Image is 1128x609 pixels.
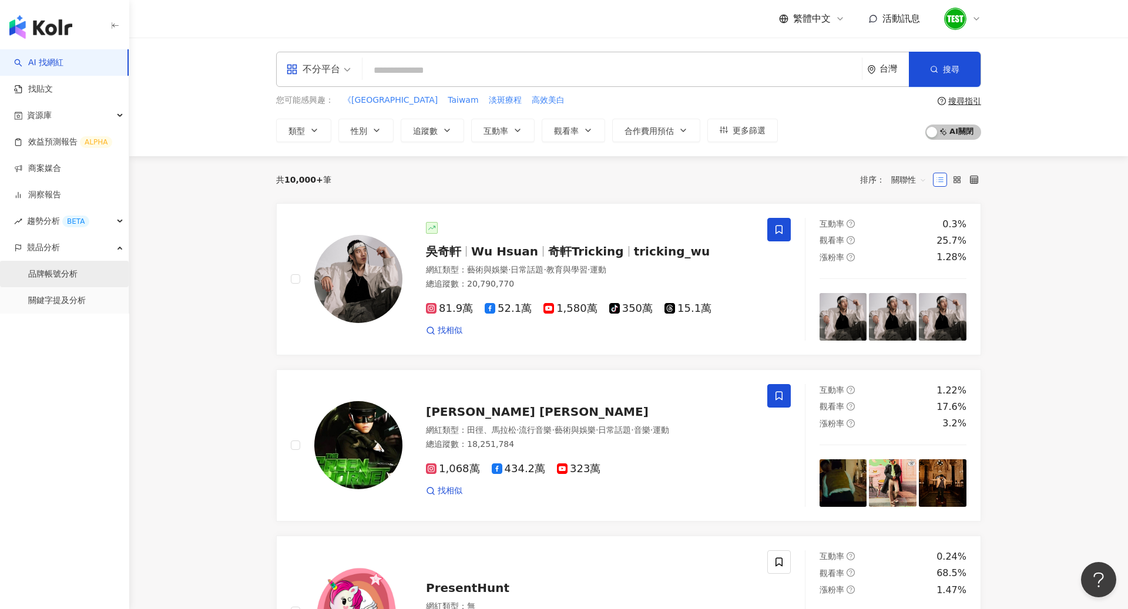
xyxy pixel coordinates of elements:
[14,163,61,174] a: 商案媒合
[511,265,543,274] span: 日常話題
[314,235,402,323] img: KOL Avatar
[543,302,597,315] span: 1,580萬
[936,550,966,563] div: 0.24%
[426,278,753,290] div: 總追蹤數 ： 20,790,770
[936,251,966,264] div: 1.28%
[598,425,631,435] span: 日常話題
[14,57,63,69] a: searchAI 找網紅
[426,325,462,337] a: 找相似
[276,203,981,355] a: KOL Avatar吳奇軒Wu Hsuan奇軒Trickingtricking_wu網紅類型：藝術與娛樂·日常話題·教育與學習·運動總追蹤數：20,790,77081.9萬52.1萬1,580萬...
[467,425,516,435] span: 田徑、馬拉松
[552,425,554,435] span: ·
[733,126,766,135] span: 更多篩選
[426,439,753,450] div: 總追蹤數 ： 18,251,784
[9,15,72,39] img: logo
[664,302,711,315] span: 15.1萬
[707,119,778,142] button: 更多篩選
[847,386,855,394] span: question-circle
[938,97,946,105] span: question-circle
[847,568,855,577] span: question-circle
[338,119,394,142] button: 性別
[276,119,331,142] button: 類型
[612,119,700,142] button: 合作費用預估
[413,126,438,136] span: 追蹤數
[948,96,981,106] div: 搜尋指引
[909,52,981,87] button: 搜尋
[508,265,511,274] span: ·
[936,584,966,597] div: 1.47%
[860,170,933,189] div: 排序：
[555,425,596,435] span: 藝術與娛樂
[847,552,855,560] span: question-circle
[919,293,966,341] img: post-image
[286,60,340,79] div: 不分平台
[919,459,966,507] img: post-image
[426,463,480,475] span: 1,068萬
[426,264,753,276] div: 網紅類型 ：
[936,401,966,413] div: 17.6%
[936,384,966,397] div: 1.22%
[542,119,605,142] button: 觀看率
[847,419,855,428] span: question-circle
[276,95,334,106] span: 您可能感興趣：
[532,95,565,106] span: 高效美白
[314,401,402,489] img: KOL Avatar
[426,485,462,497] a: 找相似
[426,244,461,258] span: 吳奇軒
[28,268,78,280] a: 品牌帳號分析
[847,253,855,261] span: question-circle
[14,189,61,201] a: 洞察報告
[869,459,916,507] img: post-image
[27,102,52,129] span: 資源庫
[14,217,22,226] span: rise
[401,119,464,142] button: 追蹤數
[467,265,508,274] span: 藝術與娛樂
[847,220,855,228] span: question-circle
[634,244,710,258] span: tricking_wu
[62,216,89,227] div: BETA
[548,244,624,258] span: 奇軒Tricking
[426,302,473,315] span: 81.9萬
[596,425,598,435] span: ·
[531,94,565,107] button: 高效美白
[936,567,966,580] div: 68.5%
[471,244,538,258] span: Wu Hsuan
[820,402,844,411] span: 觀看率
[609,302,653,315] span: 350萬
[943,65,959,74] span: 搜尋
[867,65,876,74] span: environment
[557,463,600,475] span: 323萬
[343,94,438,107] button: 《[GEOGRAPHIC_DATA]
[516,425,519,435] span: ·
[650,425,653,435] span: ·
[891,170,926,189] span: 關聯性
[288,126,305,136] span: 類型
[27,208,89,234] span: 趨勢分析
[438,325,462,337] span: 找相似
[286,63,298,75] span: appstore
[546,265,587,274] span: 教育與學習
[485,302,532,315] span: 52.1萬
[554,126,579,136] span: 觀看率
[847,236,855,244] span: question-circle
[1081,562,1116,597] iframe: Help Scout Beacon - Open
[447,94,479,107] button: Taiwam
[793,12,831,25] span: 繁體中文
[590,265,606,274] span: 運動
[489,95,522,106] span: 淡斑療程
[820,219,844,228] span: 互動率
[351,126,367,136] span: 性別
[543,265,546,274] span: ·
[847,586,855,594] span: question-circle
[820,551,844,561] span: 互動率
[471,119,535,142] button: 互動率
[276,175,331,184] div: 共 筆
[343,95,438,106] span: 《[GEOGRAPHIC_DATA]
[426,581,509,595] span: PresentHunt
[448,95,478,106] span: Taiwam
[284,175,323,184] span: 10,000+
[936,234,966,247] div: 25.7%
[820,585,844,594] span: 漲粉率
[587,265,590,274] span: ·
[426,405,649,419] span: [PERSON_NAME] [PERSON_NAME]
